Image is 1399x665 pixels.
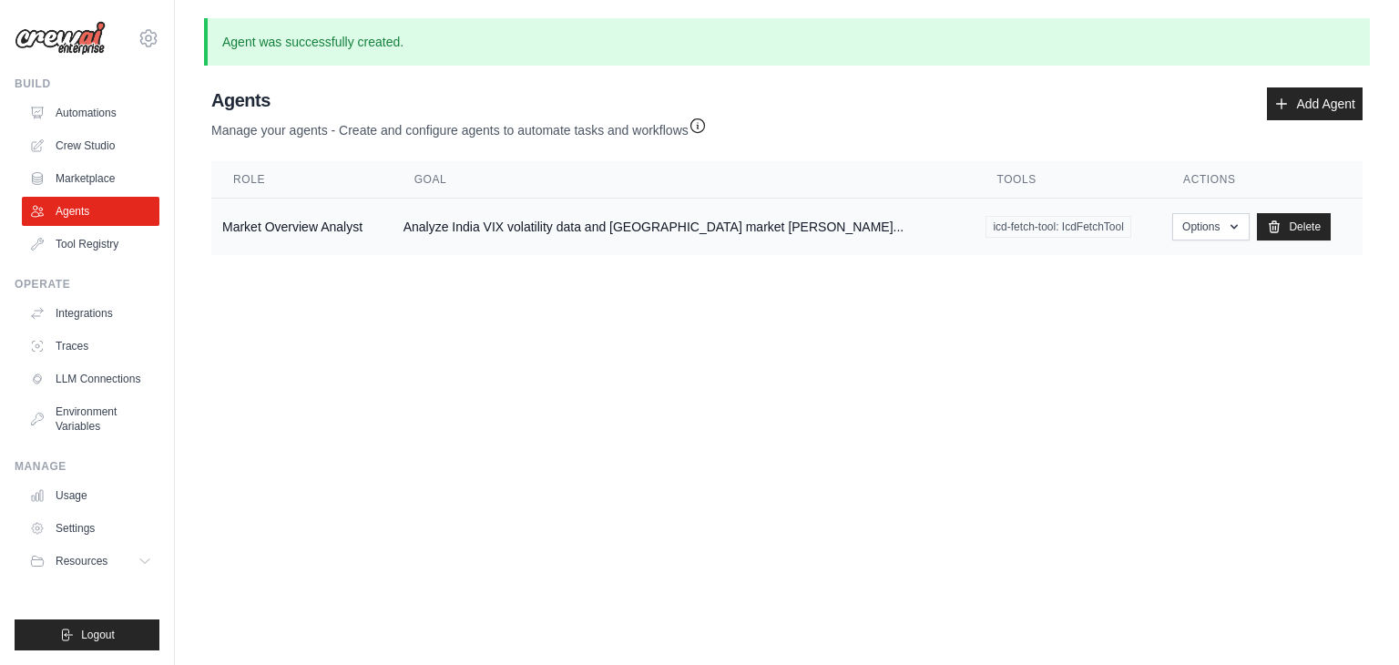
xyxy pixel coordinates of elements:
h2: Agents [211,87,707,113]
a: Add Agent [1267,87,1363,120]
a: Tool Registry [22,230,159,259]
div: Manage [15,459,159,474]
span: icd-fetch-tool: IcdFetchTool [985,216,1130,238]
div: Build [15,77,159,91]
a: Usage [22,481,159,510]
a: Marketplace [22,164,159,193]
th: Role [211,161,393,199]
a: Agents [22,197,159,226]
a: Environment Variables [22,397,159,441]
div: Operate [15,277,159,292]
a: Traces [22,332,159,361]
td: Market Overview Analyst [211,199,393,256]
th: Actions [1161,161,1363,199]
a: LLM Connections [22,364,159,394]
button: Resources [22,547,159,576]
button: Logout [15,619,159,650]
a: Integrations [22,299,159,328]
th: Goal [393,161,975,199]
button: Options [1172,213,1250,240]
a: Crew Studio [22,131,159,160]
td: Analyze India VIX volatility data and [GEOGRAPHIC_DATA] market [PERSON_NAME]... [393,199,975,256]
p: Manage your agents - Create and configure agents to automate tasks and workflows [211,113,707,139]
img: Logo [15,21,106,56]
th: Tools [975,161,1161,199]
a: Delete [1257,213,1331,240]
span: Resources [56,554,107,568]
a: Settings [22,514,159,543]
p: Agent was successfully created. [204,18,1370,66]
span: Logout [81,628,115,642]
a: Automations [22,98,159,128]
